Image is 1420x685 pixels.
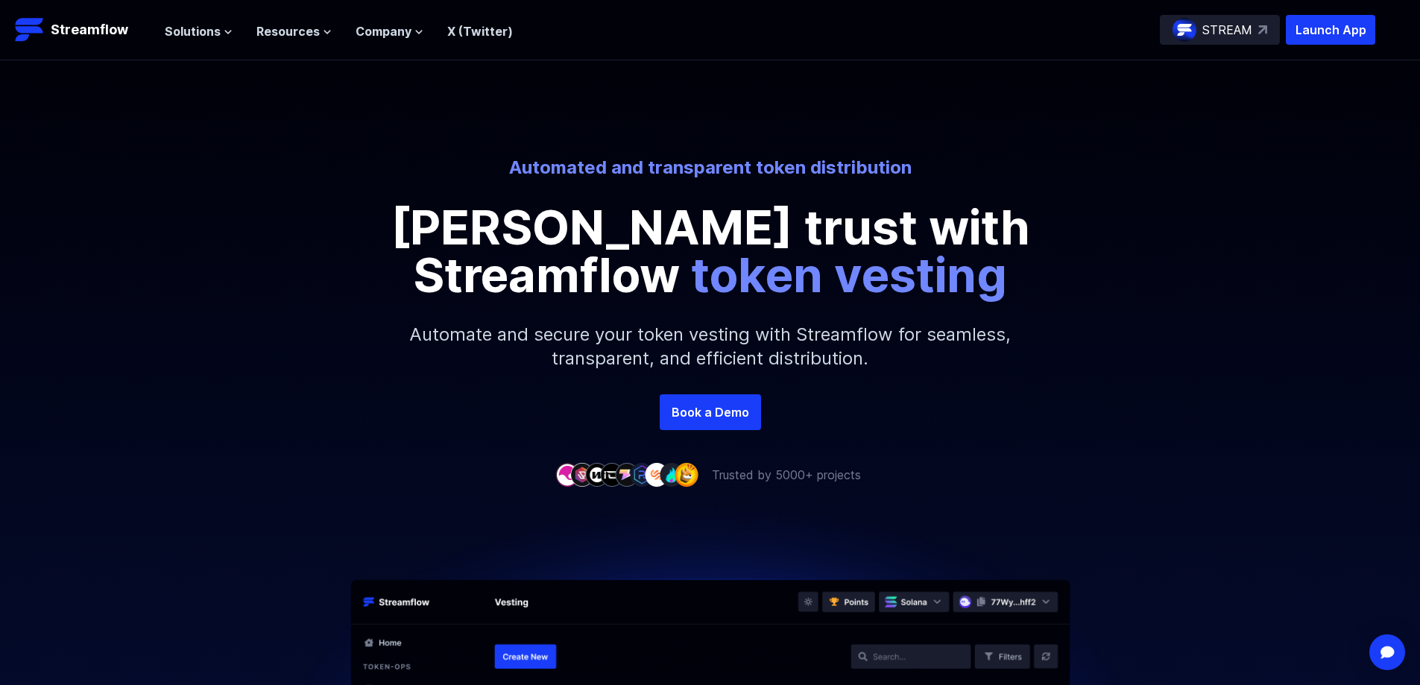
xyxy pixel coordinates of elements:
p: Automate and secure your token vesting with Streamflow for seamless, transparent, and efficient d... [390,299,1031,394]
img: company-4 [600,463,624,486]
img: company-3 [585,463,609,486]
img: company-5 [615,463,639,486]
button: Resources [256,22,332,40]
p: [PERSON_NAME] trust with Streamflow [375,203,1046,299]
div: Open Intercom Messenger [1369,634,1405,670]
p: Streamflow [51,19,128,40]
span: token vesting [691,246,1007,303]
img: company-9 [675,463,698,486]
img: company-2 [570,463,594,486]
span: Resources [256,22,320,40]
p: Trusted by 5000+ projects [712,466,861,484]
p: STREAM [1202,21,1252,39]
p: Automated and transparent token distribution [297,156,1123,180]
img: company-8 [660,463,684,486]
a: X (Twitter) [447,24,513,39]
span: Solutions [165,22,221,40]
a: Book a Demo [660,394,761,430]
span: Company [356,22,411,40]
img: Streamflow Logo [15,15,45,45]
img: company-6 [630,463,654,486]
img: streamflow-logo-circle.png [1173,18,1196,42]
button: Solutions [165,22,233,40]
a: Streamflow [15,15,150,45]
a: STREAM [1160,15,1280,45]
img: company-7 [645,463,669,486]
img: top-right-arrow.svg [1258,25,1267,34]
button: Launch App [1286,15,1375,45]
img: company-1 [555,463,579,486]
button: Company [356,22,423,40]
